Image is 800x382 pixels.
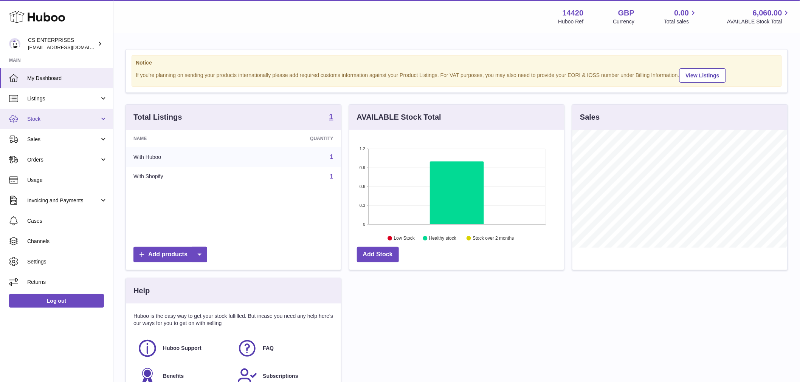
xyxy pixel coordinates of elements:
[133,112,182,122] h3: Total Listings
[360,203,365,208] text: 0.3
[727,8,791,25] a: 6,060.00 AVAILABLE Stock Total
[263,373,298,380] span: Subscriptions
[27,177,107,184] span: Usage
[473,236,514,241] text: Stock over 2 months
[133,247,207,262] a: Add products
[136,59,778,66] strong: Notice
[27,116,99,123] span: Stock
[27,279,107,286] span: Returns
[27,238,107,245] span: Channels
[27,136,99,143] span: Sales
[394,236,415,241] text: Low Stock
[563,8,584,18] strong: 14420
[580,112,600,122] h3: Sales
[133,286,150,296] h3: Help
[28,37,96,51] div: CS ENTERPRISES
[664,18,698,25] span: Total sales
[357,247,399,262] a: Add Stock
[360,146,365,151] text: 1.2
[263,345,274,352] span: FAQ
[27,258,107,265] span: Settings
[126,147,242,167] td: With Huboo
[163,345,202,352] span: Huboo Support
[137,338,229,359] a: Huboo Support
[27,217,107,225] span: Cases
[558,18,584,25] div: Huboo Ref
[360,165,365,170] text: 0.9
[330,173,333,180] a: 1
[136,67,778,83] div: If you're planning on sending your products internationally please add required customs informati...
[9,294,104,308] a: Log out
[674,8,689,18] span: 0.00
[727,18,791,25] span: AVAILABLE Stock Total
[753,8,782,18] span: 6,060.00
[618,8,634,18] strong: GBP
[242,130,341,147] th: Quantity
[363,222,365,226] text: 0
[27,156,99,163] span: Orders
[237,338,329,359] a: FAQ
[133,313,333,327] p: Huboo is the easy way to get your stock fulfilled. But incase you need any help here's our ways f...
[27,197,99,204] span: Invoicing and Payments
[126,130,242,147] th: Name
[613,18,635,25] div: Currency
[679,68,726,83] a: View Listings
[330,154,333,160] a: 1
[357,112,441,122] h3: AVAILABLE Stock Total
[329,113,333,122] a: 1
[664,8,698,25] a: 0.00 Total sales
[360,184,365,189] text: 0.6
[27,75,107,82] span: My Dashboard
[126,167,242,186] td: With Shopify
[329,113,333,120] strong: 1
[28,44,111,50] span: [EMAIL_ADDRESS][DOMAIN_NAME]
[163,373,184,380] span: Benefits
[9,38,20,49] img: internalAdmin-14420@internal.huboo.com
[429,236,457,241] text: Healthy stock
[27,95,99,102] span: Listings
